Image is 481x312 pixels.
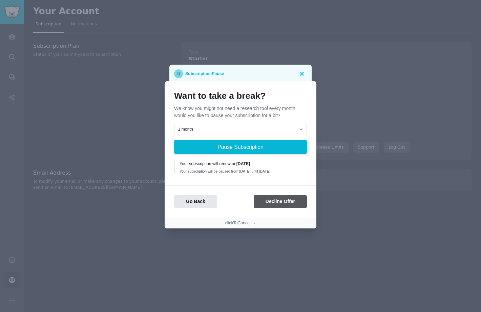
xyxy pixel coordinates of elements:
[174,140,307,154] button: Pause Subscription
[180,161,302,167] div: Your subscription will renew on
[180,169,302,174] div: Your subscription will be paused from [DATE] until [DATE]
[236,161,250,166] b: [DATE]
[174,195,217,208] button: Go Back
[185,69,224,78] p: Subscription Pause
[174,91,307,102] h1: Want to take a break?
[225,220,256,226] button: clickToCancel →
[254,195,307,208] button: Decline Offer
[174,105,307,119] p: We know you might not need a research tool every month, would you like to pause your subscription...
